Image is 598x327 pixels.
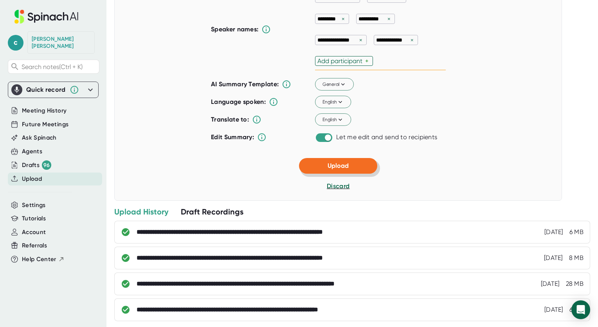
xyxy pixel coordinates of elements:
[11,82,95,98] div: Quick record
[22,133,57,142] button: Ask Spinach
[22,214,46,223] button: Tutorials
[340,15,347,23] div: ×
[336,133,437,141] div: Let me edit and send to recipients
[42,160,51,170] div: 96
[22,241,47,250] button: Referrals
[322,98,344,105] span: English
[315,114,351,126] button: English
[211,133,254,141] b: Edit Summary:
[544,306,563,314] div: 6/23/2025, 11:23:32 AM
[26,86,66,94] div: Quick record
[544,228,563,236] div: 8/14/2025, 2:06:14 PM
[327,182,349,191] button: Discard
[317,57,365,65] div: Add participant
[114,207,168,217] div: Upload History
[315,78,354,91] button: General
[22,160,51,170] button: Drafts 96
[328,162,349,169] span: Upload
[22,120,68,129] button: Future Meetings
[22,201,46,210] button: Settings
[327,182,349,190] span: Discard
[211,116,249,123] b: Translate to:
[569,306,584,314] div: 6 MB
[22,228,46,237] button: Account
[32,36,90,49] div: Chris Fleming
[22,174,42,183] button: Upload
[569,254,584,262] div: 8 MB
[8,35,23,51] span: c
[571,300,590,319] div: Open Intercom Messenger
[365,57,371,65] div: +
[409,36,416,44] div: ×
[211,98,266,105] b: Language spoken:
[566,280,584,288] div: 28 MB
[22,255,56,264] span: Help Center
[385,15,393,23] div: ×
[22,63,83,71] span: Search notes (Ctrl + K)
[22,255,65,264] button: Help Center
[322,81,347,88] span: General
[22,106,67,115] button: Meeting History
[569,228,584,236] div: 6 MB
[299,158,377,174] button: Upload
[22,160,51,170] div: Drafts
[211,25,258,33] b: Speaker names:
[211,80,279,88] b: AI Summary Template:
[315,96,351,109] button: English
[22,147,42,156] button: Agents
[541,280,560,288] div: 6/23/2025, 11:55:23 AM
[544,254,563,262] div: 7/16/2025, 12:42:00 PM
[322,116,344,123] span: English
[181,207,243,217] div: Draft Recordings
[357,36,364,44] div: ×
